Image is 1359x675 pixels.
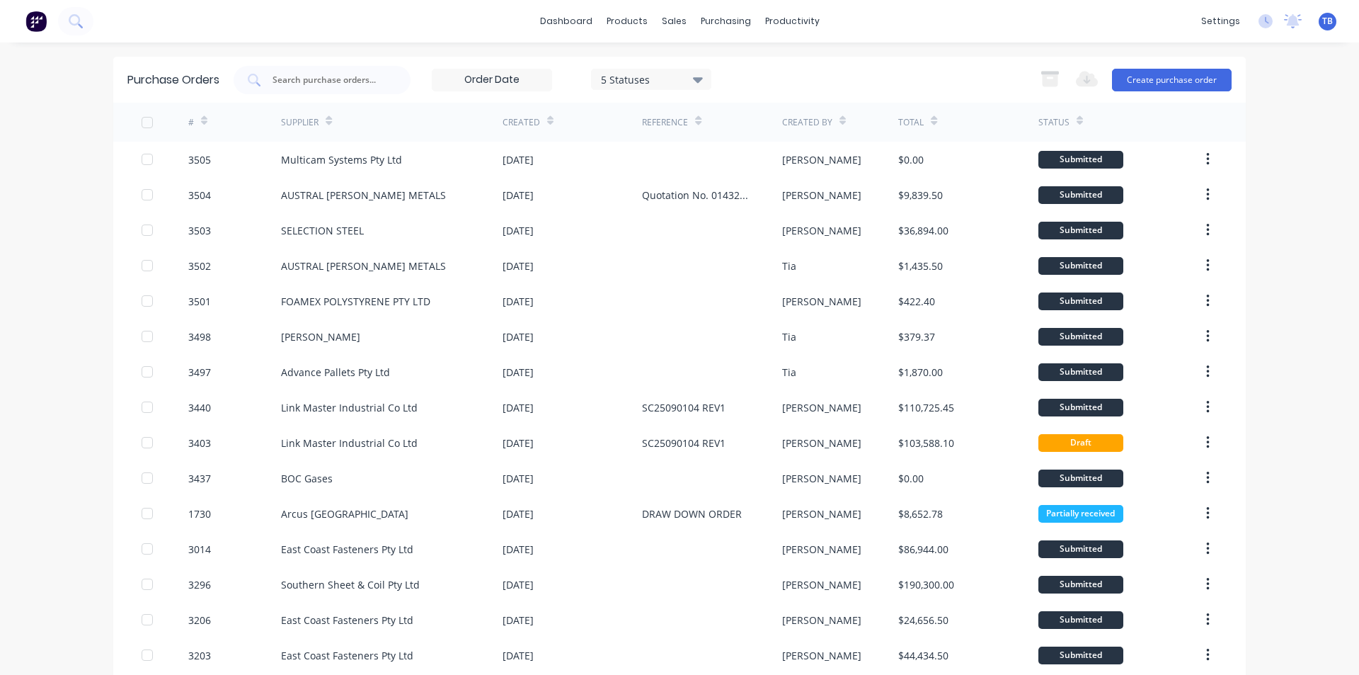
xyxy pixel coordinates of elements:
div: $379.37 [898,329,935,344]
div: SELECTION STEEL [281,223,364,238]
div: Submitted [1038,647,1123,664]
div: settings [1194,11,1247,32]
div: [PERSON_NAME] [281,329,360,344]
a: dashboard [533,11,600,32]
div: Submitted [1038,257,1123,275]
div: 5 Statuses [601,72,702,86]
div: Submitted [1038,470,1123,487]
div: [PERSON_NAME] [782,648,861,663]
div: Southern Sheet & Coil Pty Ltd [281,577,420,592]
div: sales [655,11,694,32]
input: Search purchase orders... [271,73,389,87]
div: Submitted [1038,399,1123,416]
div: Draft [1038,434,1123,452]
div: [PERSON_NAME] [782,471,861,486]
div: Advance Pallets Pty Ltd [281,365,390,380]
div: 3502 [188,259,211,273]
div: SC25090104 REV1 [642,400,726,415]
div: Created [503,116,540,129]
div: $0.00 [898,471,924,486]
div: $422.40 [898,294,935,309]
div: Tia [782,259,796,273]
div: AUSTRAL [PERSON_NAME] METALS [281,259,446,273]
div: Submitted [1038,293,1123,310]
div: Total [898,116,924,129]
div: $190,300.00 [898,577,954,592]
img: Factory [25,11,47,32]
div: products [600,11,655,32]
div: 3296 [188,577,211,592]
div: [PERSON_NAME] [782,577,861,592]
button: Create purchase order [1112,69,1232,91]
div: East Coast Fasteners Pty Ltd [281,613,413,628]
div: [PERSON_NAME] [782,542,861,557]
div: purchasing [694,11,758,32]
span: TB [1322,15,1333,28]
div: $24,656.50 [898,613,948,628]
div: [PERSON_NAME] [782,506,861,521]
div: Multicam Systems Pty Ltd [281,152,402,167]
input: Order Date [432,69,551,91]
div: Submitted [1038,611,1123,629]
div: 3203 [188,648,211,663]
div: 3014 [188,542,211,557]
div: $1,870.00 [898,365,943,380]
div: Supplier [281,116,319,129]
div: Partially received [1038,505,1123,523]
div: 3501 [188,294,211,309]
div: $36,894.00 [898,223,948,238]
div: [DATE] [503,223,534,238]
div: Submitted [1038,576,1123,594]
div: Link Master Industrial Co Ltd [281,436,418,450]
div: $1,435.50 [898,259,943,273]
div: Status [1038,116,1070,129]
div: Submitted [1038,328,1123,346]
div: [DATE] [503,436,534,450]
div: [DATE] [503,329,534,344]
div: [DATE] [503,365,534,380]
div: Purchase Orders [127,72,219,89]
div: Reference [642,116,688,129]
div: [DATE] [503,613,534,628]
div: 3206 [188,613,211,628]
div: $0.00 [898,152,924,167]
div: [DATE] [503,471,534,486]
div: [DATE] [503,577,534,592]
div: $103,588.10 [898,436,954,450]
div: $44,434.50 [898,648,948,663]
div: [PERSON_NAME] [782,436,861,450]
div: $86,944.00 [898,542,948,557]
div: [PERSON_NAME] [782,188,861,203]
div: [PERSON_NAME] [782,294,861,309]
div: 3497 [188,365,211,380]
div: [PERSON_NAME] [782,613,861,628]
div: Created By [782,116,832,129]
div: [PERSON_NAME] [782,152,861,167]
div: 3498 [188,329,211,344]
div: [DATE] [503,400,534,415]
div: East Coast Fasteners Pty Ltd [281,648,413,663]
div: [DATE] [503,542,534,557]
div: $9,839.50 [898,188,943,203]
div: 3504 [188,188,211,203]
div: [DATE] [503,152,534,167]
div: [DATE] [503,648,534,663]
div: [DATE] [503,259,534,273]
div: Submitted [1038,186,1123,204]
div: Submitted [1038,222,1123,239]
div: Quotation No. 0143230SYSQ [642,188,753,203]
div: 1730 [188,506,211,521]
div: East Coast Fasteners Pty Ltd [281,542,413,557]
div: [PERSON_NAME] [782,223,861,238]
div: # [188,116,194,129]
div: Submitted [1038,151,1123,169]
div: 3503 [188,223,211,238]
div: Submitted [1038,363,1123,381]
div: Submitted [1038,540,1123,558]
div: 3505 [188,152,211,167]
div: [PERSON_NAME] [782,400,861,415]
div: 3440 [188,400,211,415]
div: Arcus [GEOGRAPHIC_DATA] [281,506,408,521]
div: SC25090104 REV1 [642,436,726,450]
div: [DATE] [503,294,534,309]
